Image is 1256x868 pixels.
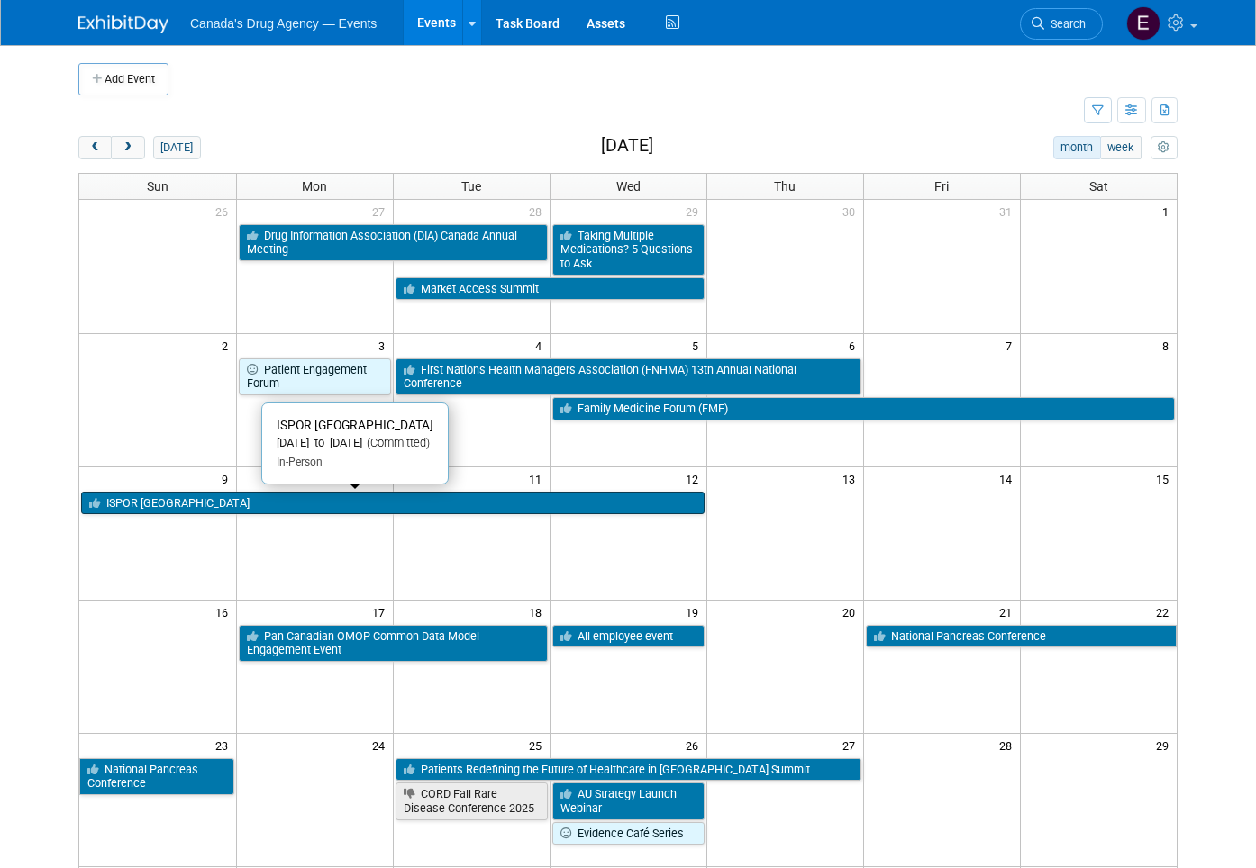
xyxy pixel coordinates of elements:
[1004,334,1020,357] span: 7
[396,277,705,301] a: Market Access Summit
[847,334,863,357] span: 6
[841,200,863,222] span: 30
[552,782,705,819] a: AU Strategy Launch Webinar
[396,358,861,395] a: First Nations Health Managers Association (FNHMA) 13th Annual National Conference
[79,758,234,795] a: National Pancreas Conference
[774,179,796,194] span: Thu
[302,179,327,194] span: Mon
[684,467,706,490] span: 12
[220,334,236,357] span: 2
[684,734,706,756] span: 26
[552,822,705,845] a: Evidence Café Series
[601,136,653,156] h2: [DATE]
[78,15,168,33] img: ExhibitDay
[1160,200,1177,222] span: 1
[841,601,863,623] span: 20
[153,136,201,159] button: [DATE]
[934,179,949,194] span: Fri
[214,200,236,222] span: 26
[1053,136,1101,159] button: month
[1151,136,1178,159] button: myCustomButton
[1126,6,1160,41] img: External Events
[81,492,705,515] a: ISPOR [GEOGRAPHIC_DATA]
[527,601,550,623] span: 18
[1154,734,1177,756] span: 29
[239,358,391,395] a: Patient Engagement Forum
[370,734,393,756] span: 24
[552,625,705,648] a: All employee event
[690,334,706,357] span: 5
[1154,467,1177,490] span: 15
[1020,8,1103,40] a: Search
[1158,142,1170,154] i: Personalize Calendar
[362,436,430,449] span: (Committed)
[277,456,323,468] span: In-Person
[527,467,550,490] span: 11
[533,334,550,357] span: 4
[527,200,550,222] span: 28
[1160,334,1177,357] span: 8
[370,200,393,222] span: 27
[997,734,1020,756] span: 28
[277,436,433,451] div: [DATE] to [DATE]
[684,601,706,623] span: 19
[1100,136,1142,159] button: week
[684,200,706,222] span: 29
[997,467,1020,490] span: 14
[370,601,393,623] span: 17
[239,224,548,261] a: Drug Information Association (DIA) Canada Annual Meeting
[111,136,144,159] button: next
[552,224,705,276] a: Taking Multiple Medications? 5 Questions to Ask
[214,601,236,623] span: 16
[277,418,433,432] span: ISPOR [GEOGRAPHIC_DATA]
[1154,601,1177,623] span: 22
[997,601,1020,623] span: 21
[841,734,863,756] span: 27
[78,63,168,95] button: Add Event
[78,136,112,159] button: prev
[220,467,236,490] span: 9
[190,16,377,31] span: Canada's Drug Agency — Events
[396,782,548,819] a: CORD Fall Rare Disease Conference 2025
[377,334,393,357] span: 3
[147,179,168,194] span: Sun
[214,734,236,756] span: 23
[396,758,861,782] a: Patients Redefining the Future of Healthcare in [GEOGRAPHIC_DATA] Summit
[997,200,1020,222] span: 31
[239,625,548,662] a: Pan-Canadian OMOP Common Data Model Engagement Event
[616,179,641,194] span: Wed
[1089,179,1108,194] span: Sat
[841,467,863,490] span: 13
[552,397,1176,420] a: Family Medicine Forum (FMF)
[461,179,481,194] span: Tue
[527,734,550,756] span: 25
[1044,17,1086,31] span: Search
[866,625,1178,648] a: National Pancreas Conference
